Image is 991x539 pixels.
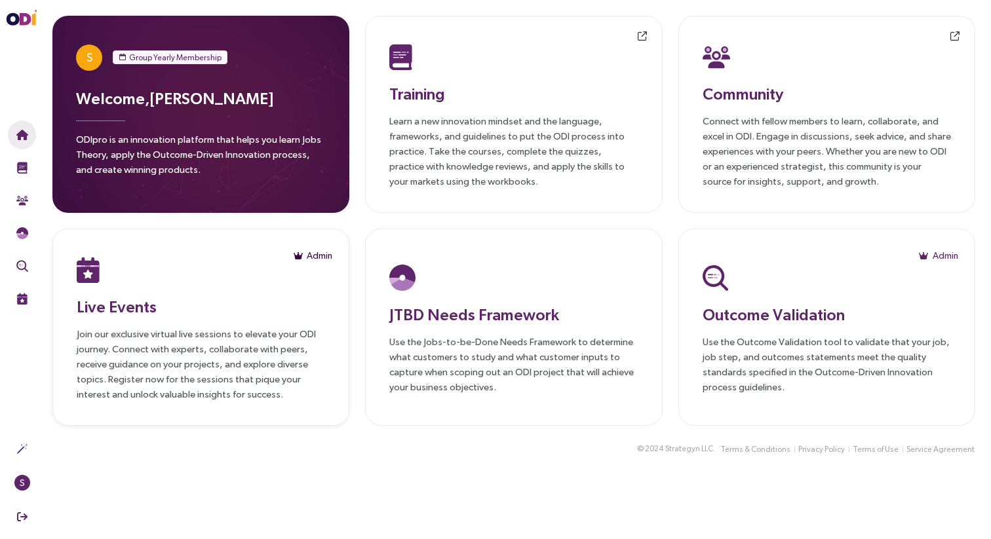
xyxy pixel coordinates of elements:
[720,443,791,456] button: Terms & Conditions
[389,44,412,70] img: Training
[77,295,325,318] h3: Live Events
[637,442,716,456] div: © 2024 .
[16,227,28,239] img: JTBD Needs Framework
[20,475,25,491] span: S
[307,248,332,263] span: Admin
[8,153,36,182] button: Training
[76,86,326,110] h3: Welcome, [PERSON_NAME]
[703,265,728,291] img: Outcome Validation
[8,186,36,215] button: Community
[77,326,325,401] p: Join our exclusive virtual live sessions to elevate your ODI journey. Connect with experts, colla...
[293,245,333,266] button: Admin
[703,113,951,189] p: Connect with fellow members to learn, collaborate, and excel in ODI. Engage in discussions, seek ...
[703,334,951,394] p: Use the Outcome Validation tool to validate that your job, job step, and outcomes statements meet...
[16,260,28,272] img: Outcome Validation
[8,121,36,149] button: Home
[703,82,951,105] h3: Community
[389,82,638,105] h3: Training
[720,443,790,456] span: Terms & Conditions
[77,257,100,283] img: Live Events
[853,443,899,456] span: Terms of Use
[389,113,638,189] p: Learn a new innovation mindset and the language, frameworks, and guidelines to put the ODI proces...
[8,251,36,280] button: Outcome Validation
[389,303,638,326] h3: JTBD Needs Framework
[76,132,326,185] p: ODIpro is an innovation platform that helps you learn Jobs Theory, apply the Outcome-Driven Innov...
[16,162,28,174] img: Training
[16,195,28,206] img: Community
[906,443,975,456] button: Service Agreement
[703,44,730,70] img: Community
[919,245,959,266] button: Admin
[8,468,36,497] button: S
[665,442,714,456] button: Strategyn LLC
[8,502,36,531] button: Sign Out
[852,443,899,456] button: Terms of Use
[665,443,713,455] span: Strategyn LLC
[933,248,958,263] span: Admin
[8,284,36,313] button: Live Events
[389,265,416,291] img: JTBD Needs Platform
[16,293,28,305] img: Live Events
[16,443,28,455] img: Actions
[906,443,975,456] span: Service Agreement
[703,303,951,326] h3: Outcome Validation
[87,45,92,71] span: S
[8,219,36,248] button: Needs Framework
[798,443,845,456] button: Privacy Policy
[798,443,845,456] span: Privacy Policy
[129,51,222,64] span: Group Yearly Membership
[389,334,638,394] p: Use the Jobs-to-be-Done Needs Framework to determine what customers to study and what customer in...
[8,434,36,463] button: Actions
